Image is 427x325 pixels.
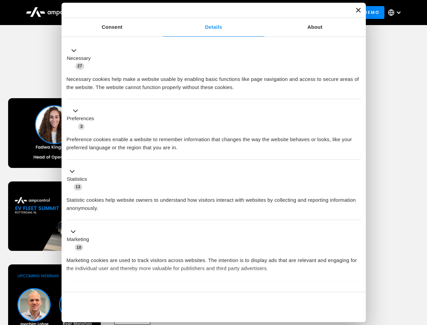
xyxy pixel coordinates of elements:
button: Okay [263,297,360,317]
a: Details [163,18,264,37]
a: Consent [62,18,163,37]
button: Close banner [356,8,361,13]
span: 10 [75,244,84,251]
a: About [264,18,366,37]
label: Necessary [67,55,91,62]
label: Preferences [67,115,94,123]
button: Marketing (10) [67,228,93,252]
div: Marketing cookies are used to track visitors across websites. The intention is to display ads tha... [67,251,361,273]
button: Preferences (3) [67,107,98,131]
h1: Upcoming Webinars [8,68,419,85]
label: Statistics [67,175,87,183]
div: Necessary cookies help make a website usable by enabling basic functions like page navigation and... [67,70,361,91]
div: Preference cookies enable a website to remember information that changes the way the website beha... [67,130,361,152]
span: 2 [112,289,118,296]
span: 3 [78,123,85,130]
div: Statistic cookies help website owners to understand how visitors interact with websites by collec... [67,191,361,212]
label: Marketing [67,236,89,243]
button: Unclassified (2) [67,288,122,297]
button: Statistics (13) [67,167,91,191]
button: Necessary (27) [67,46,95,70]
span: 13 [74,183,82,190]
span: 27 [75,63,84,69]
